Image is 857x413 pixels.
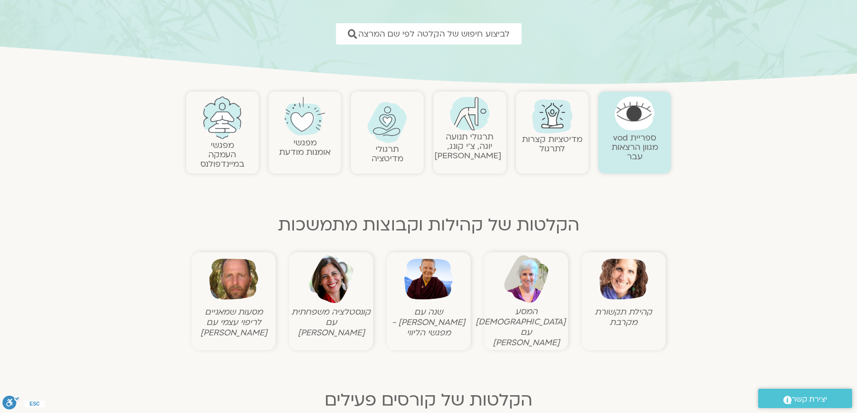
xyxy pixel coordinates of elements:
h2: הקלטות של קורסים פעילים [186,390,671,410]
figcaption: שנה עם [PERSON_NAME] - מפגשי הליווי [389,307,468,338]
a: מפגשיאומנות מודעת [279,137,331,158]
figcaption: קונסטלציה משפחתית עם [PERSON_NAME] [291,307,371,338]
a: תרגולימדיטציה [372,143,403,164]
a: מפגשיהעמקה במיינדפולנס [200,139,244,170]
h2: הקלטות של קהילות וקבוצות מתמשכות [186,215,671,235]
a: ספריית vodמגוון הרצאות עבר [612,132,658,162]
a: תרגולי תנועהיוגה, צ׳י קונג, [PERSON_NAME] [434,131,501,161]
span: יצירת קשר [792,393,827,406]
figcaption: מסעות שמאניים לריפוי עצמי עם [PERSON_NAME] [194,307,273,338]
a: יצירת קשר [758,389,852,408]
figcaption: קהילת תקשורת מקרבת [584,307,663,327]
figcaption: המסע [DEMOGRAPHIC_DATA] עם [PERSON_NAME] [486,306,566,348]
span: לביצוע חיפוש של הקלטה לפי שם המרצה [358,29,510,39]
a: מדיטציות קצרות לתרגול [522,134,582,154]
a: לביצוע חיפוש של הקלטה לפי שם המרצה [336,23,522,45]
